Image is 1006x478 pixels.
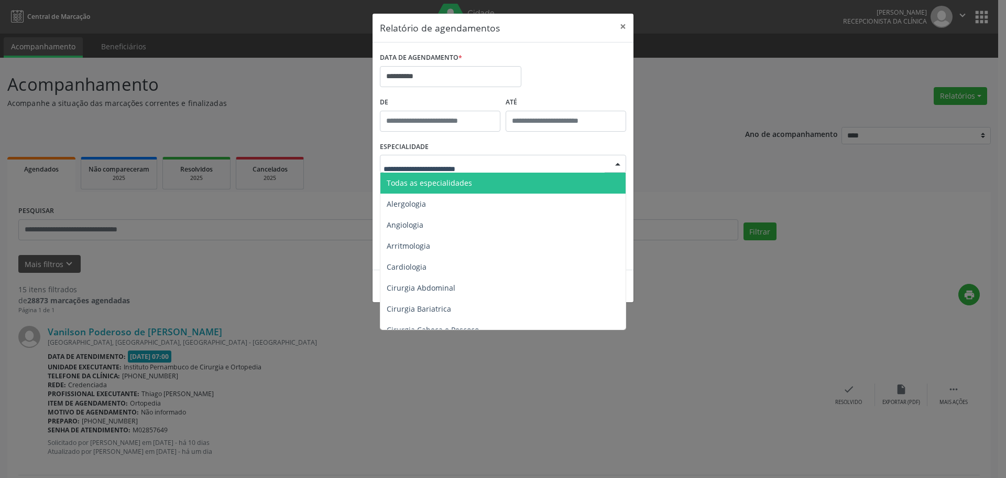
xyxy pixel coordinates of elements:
label: De [380,94,500,111]
h5: Relatório de agendamentos [380,21,500,35]
span: Arritmologia [387,241,430,251]
span: Cirurgia Abdominal [387,283,455,293]
span: Cardiologia [387,262,427,272]
span: Cirurgia Cabeça e Pescoço [387,325,479,335]
label: ESPECIALIDADE [380,139,429,155]
span: Alergologia [387,199,426,209]
label: ATÉ [506,94,626,111]
label: DATA DE AGENDAMENTO [380,50,462,66]
span: Todas as especialidades [387,178,472,188]
button: Close [613,14,633,39]
span: Cirurgia Bariatrica [387,304,451,314]
span: Angiologia [387,220,423,230]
